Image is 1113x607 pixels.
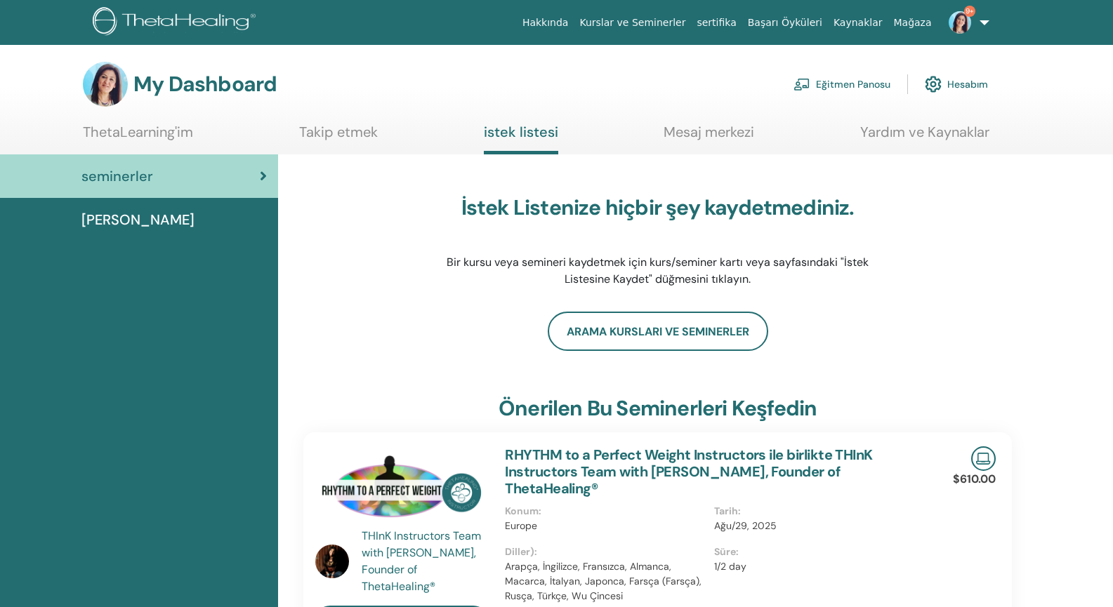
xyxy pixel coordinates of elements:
h3: My Dashboard [133,72,277,97]
a: Mesaj merkezi [664,124,754,151]
a: Yardım ve Kaynaklar [860,124,989,151]
a: Kaynaklar [828,10,888,36]
a: Takip etmek [299,124,378,151]
p: Konum : [505,504,705,519]
a: THInK Instructors Team with [PERSON_NAME], Founder of ThetaHealing® [362,528,492,595]
a: RHYTHM to a Perfect Weight Instructors ile birlikte THInK Instructors Team with [PERSON_NAME], Fo... [505,446,873,498]
img: chalkboard-teacher.svg [793,78,810,91]
p: 1/2 day [714,559,914,574]
span: seminerler [81,166,153,187]
a: istek listesi [484,124,558,154]
p: Bir kursu veya semineri kaydetmek için kurs/seminer kartı veya sayfasındaki "İstek Listesine Kayd... [437,254,879,288]
p: Arapça, İngilizce, Fransızca, Almanca, Macarca, İtalyan, Japonca, Farsça (Farsça), Rusça, Türkçe,... [505,559,705,603]
img: default.jpg [315,545,349,578]
a: Hesabım [925,69,988,100]
a: Başarı Öyküleri [742,10,828,36]
a: Arama Kursları ve Seminerler [548,312,768,351]
p: Süre : [714,545,914,559]
span: 9+ [964,6,975,17]
a: Mağaza [888,10,937,36]
h3: İstek Listenize hiçbir şey kaydetmediniz. [437,195,879,220]
span: [PERSON_NAME] [81,209,195,230]
p: $610.00 [953,471,996,488]
a: Eğitmen Panosu [793,69,890,100]
p: Ağu/29, 2025 [714,519,914,533]
h3: Önerilen bu seminerleri keşfedin [499,396,817,421]
img: RHYTHM to a Perfect Weight Instructors [315,446,488,532]
a: sertifika [691,10,742,36]
a: Kurslar ve Seminerler [574,10,691,36]
a: ThetaLearning'im [83,124,193,151]
img: cog.svg [925,72,942,96]
img: default.jpg [949,11,971,34]
img: logo.png [93,7,261,39]
a: Hakkında [517,10,574,36]
img: default.jpg [83,62,128,107]
p: Tarih : [714,504,914,519]
p: Europe [505,519,705,533]
img: Live Online Seminar [971,446,996,471]
p: Diller) : [505,545,705,559]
